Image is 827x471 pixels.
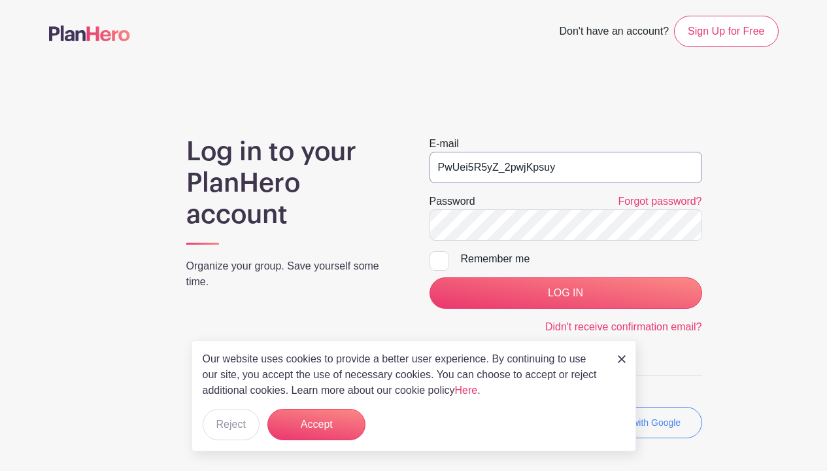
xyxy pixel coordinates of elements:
small: Login with Google [607,417,681,428]
a: Here [455,385,478,396]
p: Our website uses cookies to provide a better user experience. By continuing to use our site, you ... [203,351,604,398]
span: Don't have an account? [559,18,669,47]
input: e.g. julie@eventco.com [430,152,702,183]
a: Didn't receive confirmation email? [545,321,702,332]
a: Forgot password? [618,196,701,207]
a: Sign Up for Free [674,16,778,47]
button: Accept [267,409,365,440]
div: Remember me [461,251,702,267]
button: Reject [203,409,260,440]
img: close_button-5f87c8562297e5c2d7936805f587ecaba9071eb48480494691a3f1689db116b3.svg [618,355,626,363]
p: Organize your group. Save yourself some time. [186,258,398,290]
img: logo-507f7623f17ff9eddc593b1ce0a138ce2505c220e1c5a4e2b4648c50719b7d32.svg [49,26,130,41]
input: LOG IN [430,277,702,309]
label: E-mail [430,136,459,152]
button: Login with Google [573,407,702,438]
h1: Log in to your PlanHero account [186,136,398,230]
label: Password [430,194,475,209]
